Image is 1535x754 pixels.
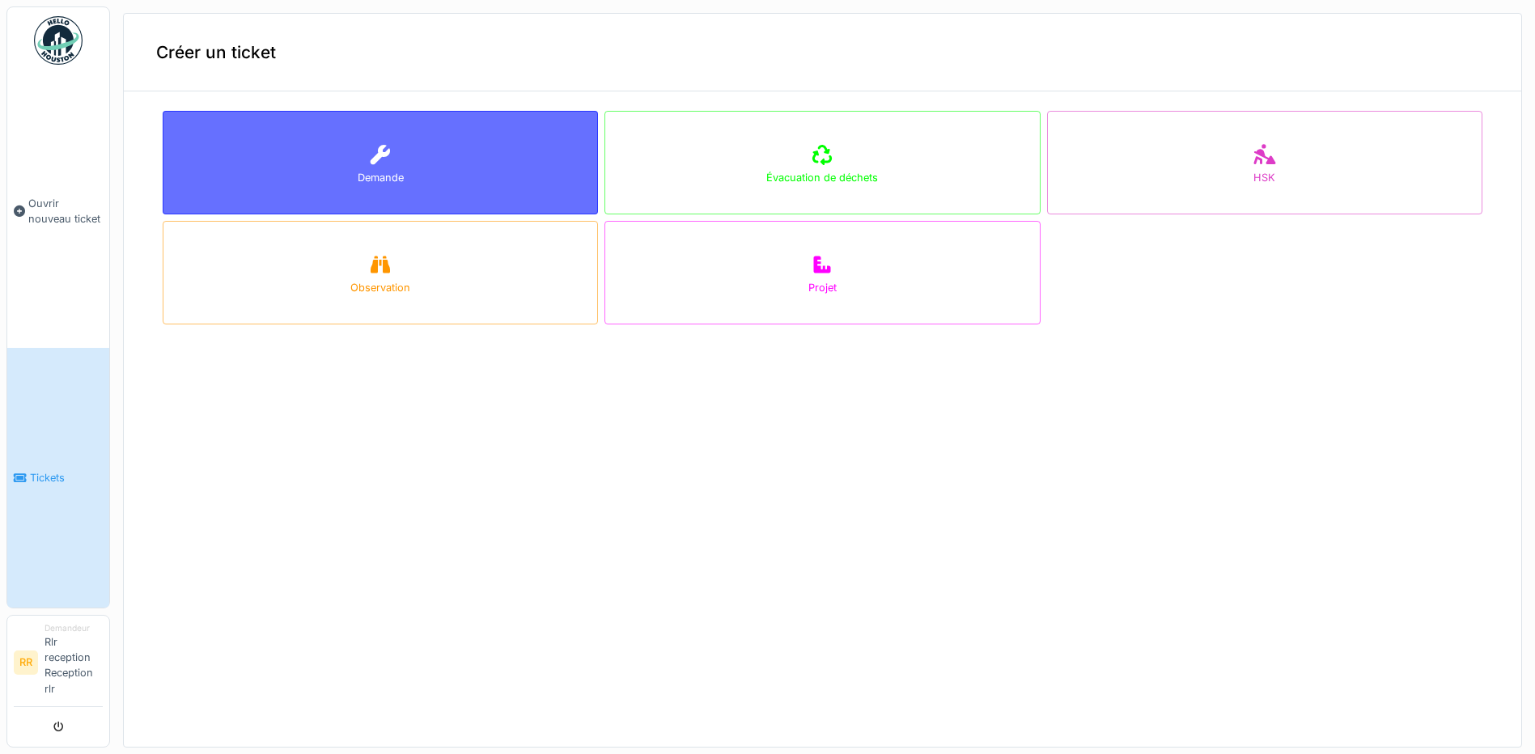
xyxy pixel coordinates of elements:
[358,170,404,185] div: Demande
[28,196,103,227] span: Ouvrir nouveau ticket
[7,74,109,348] a: Ouvrir nouveau ticket
[124,14,1521,91] div: Créer un ticket
[766,170,878,185] div: Évacuation de déchets
[808,280,837,295] div: Projet
[45,622,103,703] li: Rlr reception Reception rlr
[14,650,38,675] li: RR
[45,622,103,634] div: Demandeur
[14,622,103,707] a: RR DemandeurRlr reception Reception rlr
[34,16,83,65] img: Badge_color-CXgf-gQk.svg
[7,348,109,607] a: Tickets
[1253,170,1275,185] div: HSK
[350,280,410,295] div: Observation
[30,470,103,485] span: Tickets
